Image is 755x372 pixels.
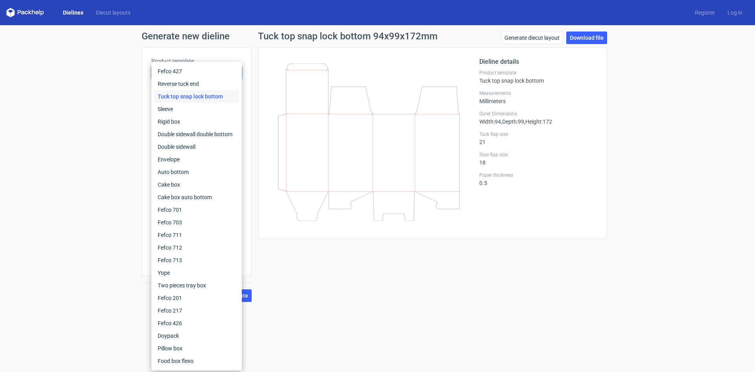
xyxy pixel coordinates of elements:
div: Millimeters [479,90,597,104]
div: 21 [479,131,597,145]
span: , Depth : 99 [501,118,524,125]
h1: Tuck top snap lock bottom 94x99x172mm [258,31,438,41]
label: Outer Dimensions [479,111,597,117]
div: 18 [479,152,597,166]
div: Reverse tuck end [155,78,239,90]
div: Cake box auto bottom [155,191,239,204]
div: Fefco 701 [155,204,239,216]
div: Envelope [155,153,239,166]
div: Double sidewall [155,141,239,153]
div: Tuck top snap lock bottom [479,70,597,84]
div: Fefco 712 [155,241,239,254]
div: Doypack [155,329,239,342]
div: Fefco 711 [155,229,239,241]
label: Product template [479,70,597,76]
h1: Generate new dieline [142,31,613,41]
a: Dielines [57,9,90,17]
div: Fefco 703 [155,216,239,229]
label: Measurements [479,90,597,96]
div: Cake box [155,178,239,191]
div: Fefco 217 [155,304,239,317]
div: Pillow box [155,342,239,355]
label: Glue flap size [479,152,597,158]
div: Yope [155,267,239,279]
span: Width : 94 [479,118,501,125]
h2: Dieline details [479,57,597,67]
div: Tuck top snap lock bottom [155,90,239,103]
span: , Height : 172 [524,118,552,125]
div: Fefco 427 [155,65,239,78]
a: Generate diecut layout [501,31,563,44]
a: Register [689,9,721,17]
div: Sleeve [155,103,239,115]
label: Paper thickness [479,172,597,178]
a: Download file [566,31,607,44]
div: Auto bottom [155,166,239,178]
div: Fefco 201 [155,292,239,304]
label: Product template [151,57,242,65]
div: Fefco 713 [155,254,239,267]
div: Rigid box [155,115,239,128]
div: Fefco 426 [155,317,239,329]
div: Food box flexo [155,355,239,367]
a: Log in [721,9,749,17]
label: Tuck flap size [479,131,597,137]
div: Two pieces tray box [155,279,239,292]
div: 0.5 [479,172,597,186]
div: Double sidewall double bottom [155,128,239,141]
a: Diecut layouts [90,9,137,17]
